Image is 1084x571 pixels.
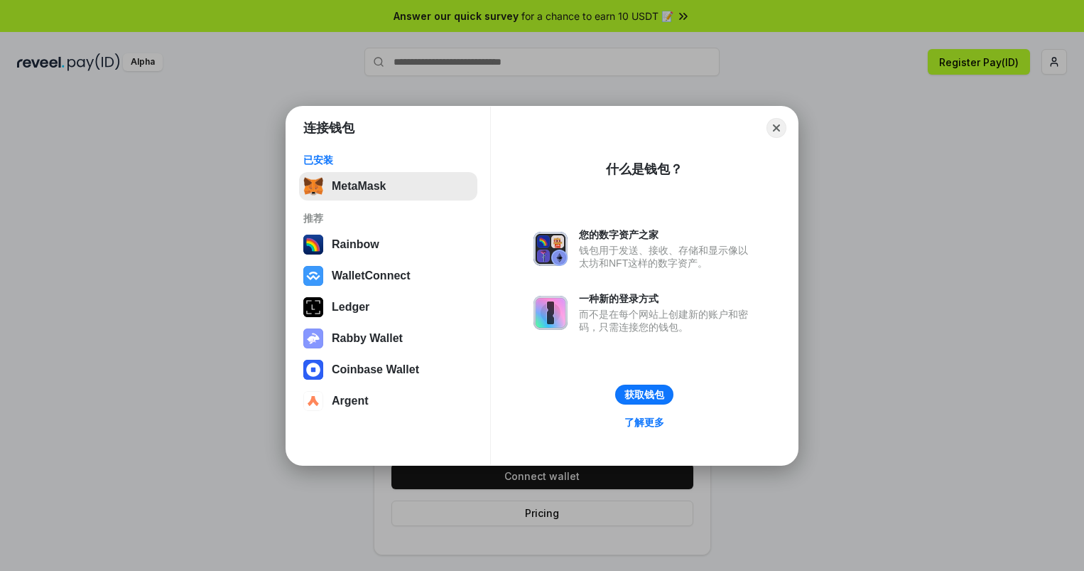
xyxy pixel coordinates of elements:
button: MetaMask [299,172,477,201]
button: Rabby Wallet [299,324,477,353]
button: WalletConnect [299,262,477,290]
div: 了解更多 [624,416,664,429]
img: svg+xml,%3Csvg%20width%3D%22120%22%20height%3D%22120%22%20viewBox%3D%220%200%20120%20120%22%20fil... [303,235,323,255]
img: svg+xml,%3Csvg%20xmlns%3D%22http%3A%2F%2Fwww.w3.org%2F2000%2Fsvg%22%20fill%3D%22none%22%20viewBox... [303,329,323,348]
button: Close [766,118,786,138]
button: Ledger [299,293,477,321]
h1: 连接钱包 [303,119,354,137]
img: svg+xml,%3Csvg%20width%3D%2228%22%20height%3D%2228%22%20viewBox%3D%220%200%2028%2028%22%20fill%3D... [303,391,323,411]
img: svg+xml,%3Csvg%20xmlns%3D%22http%3A%2F%2Fwww.w3.org%2F2000%2Fsvg%22%20fill%3D%22none%22%20viewBox... [533,296,568,330]
div: Rainbow [332,238,379,251]
div: 已安装 [303,154,473,166]
div: 一种新的登录方式 [579,292,755,305]
div: MetaMask [332,180,386,193]
div: Coinbase Wallet [332,363,419,376]
img: svg+xml,%3Csvg%20width%3D%2228%22%20height%3D%2228%22%20viewBox%3D%220%200%2028%2028%22%20fill%3D... [303,360,323,380]
button: 获取钱包 [615,385,673,405]
button: Argent [299,387,477,415]
div: 什么是钱包？ [606,161,683,178]
div: 钱包用于发送、接收、存储和显示像以太坊和NFT这样的数字资产。 [579,244,755,270]
a: 了解更多 [616,413,673,432]
div: 推荐 [303,212,473,225]
div: 而不是在每个网站上创建新的账户和密码，只需连接您的钱包。 [579,308,755,333]
div: Rabby Wallet [332,332,403,345]
div: 您的数字资产之家 [579,228,755,241]
div: WalletConnect [332,270,411,282]
div: 获取钱包 [624,388,664,401]
img: svg+xml,%3Csvg%20width%3D%2228%22%20height%3D%2228%22%20viewBox%3D%220%200%2028%2028%22%20fill%3D... [303,266,323,286]
img: svg+xml,%3Csvg%20xmlns%3D%22http%3A%2F%2Fwww.w3.org%2F2000%2Fsvg%22%20fill%3D%22none%22%20viewBox... [533,232,568,266]
div: Argent [332,395,369,407]
button: Coinbase Wallet [299,356,477,384]
div: Ledger [332,301,369,314]
img: svg+xml,%3Csvg%20fill%3D%22none%22%20height%3D%2233%22%20viewBox%3D%220%200%2035%2033%22%20width%... [303,176,323,196]
img: svg+xml,%3Csvg%20xmlns%3D%22http%3A%2F%2Fwww.w3.org%2F2000%2Fsvg%22%20width%3D%2228%22%20height%3... [303,297,323,317]
button: Rainbow [299,230,477,259]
